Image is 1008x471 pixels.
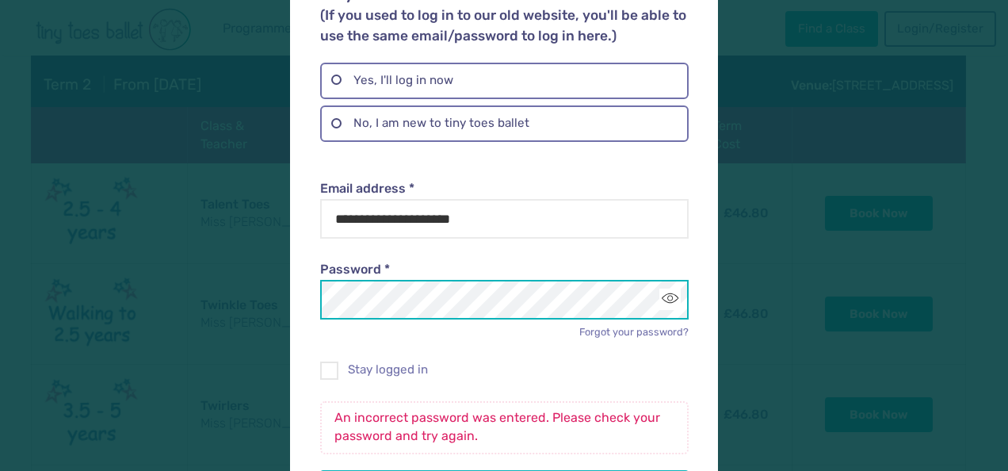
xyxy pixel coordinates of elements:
label: Password * [320,261,688,278]
label: No, I am new to tiny toes ballet [320,105,688,142]
p: An incorrect password was entered. Please check your password and try again. [320,401,688,454]
label: Yes, I'll log in now [320,63,688,99]
button: Toggle password visibility [659,289,681,310]
small: (If you used to log in to our old website, you'll be able to use the same email/password to log i... [320,7,686,44]
label: Stay logged in [320,362,688,378]
label: Email address * [320,180,688,197]
a: Forgot your password? [579,326,689,338]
